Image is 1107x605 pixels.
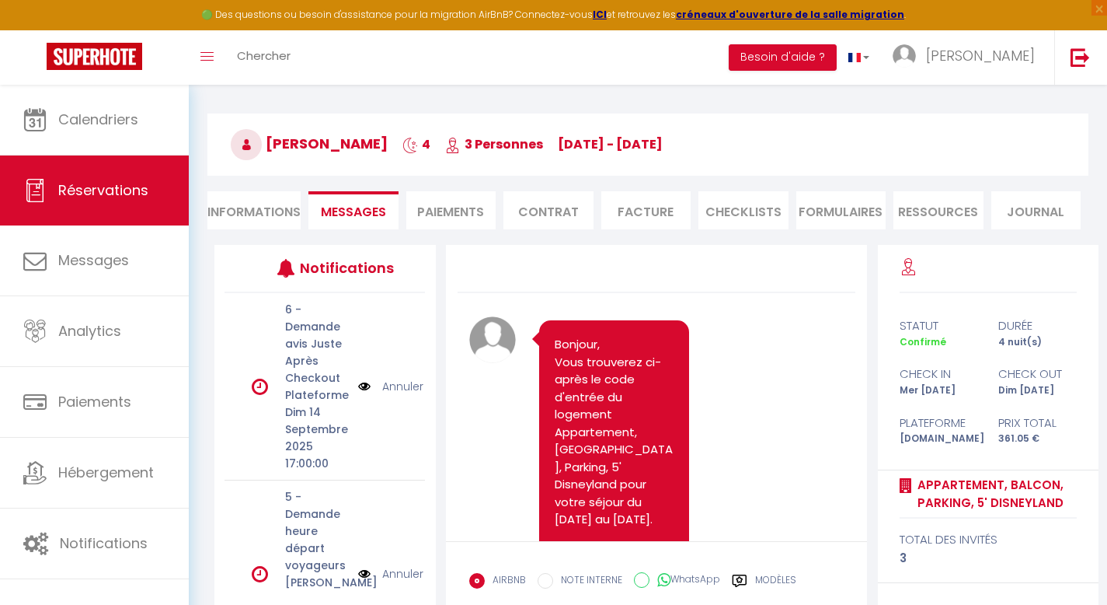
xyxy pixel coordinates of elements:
[358,378,371,395] img: NO IMAGE
[402,135,430,153] span: 4
[207,191,301,229] li: Informations
[912,476,1077,512] a: Appartement, Balcon, Parking, 5' Disneyland
[729,44,837,71] button: Besoin d'aide ?
[503,191,594,229] li: Contrat
[485,573,526,590] label: AIRBNB
[991,191,1081,229] li: Journal
[58,321,121,341] span: Analytics
[382,565,423,582] a: Annuler
[321,203,386,221] span: Messages
[358,565,371,582] img: NO IMAGE
[601,191,691,229] li: Facture
[889,432,988,446] div: [DOMAIN_NAME]
[900,549,1077,568] div: 3
[225,30,302,85] a: Chercher
[926,46,1035,65] span: [PERSON_NAME]
[881,30,1054,85] a: ... [PERSON_NAME]
[60,533,148,553] span: Notifications
[988,335,1087,350] div: 4 nuit(s)
[1070,47,1090,67] img: logout
[285,301,348,404] p: 6 - Demande avis Juste Après Checkout Plateforme
[553,573,622,590] label: NOTE INTERNE
[796,191,886,229] li: FORMULAIRES
[893,191,983,229] li: Ressources
[285,488,348,574] p: 5 - Demande heure départ voyageurs
[988,432,1087,446] div: 361.05 €
[593,8,607,21] a: ICI
[47,43,142,70] img: Super Booking
[988,365,1087,383] div: check out
[649,572,720,589] label: WhatsApp
[58,392,131,411] span: Paiements
[900,530,1077,549] div: total des invités
[889,365,988,383] div: check in
[231,134,388,153] span: [PERSON_NAME]
[676,8,904,21] a: créneaux d'ouverture de la salle migration
[382,378,423,395] a: Annuler
[755,573,796,593] label: Modèles
[988,414,1087,432] div: Prix total
[58,110,138,129] span: Calendriers
[988,383,1087,398] div: Dim [DATE]
[58,180,148,200] span: Réservations
[889,414,988,432] div: Plateforme
[406,191,496,229] li: Paiements
[988,316,1087,335] div: durée
[900,335,946,348] span: Confirmé
[58,250,129,270] span: Messages
[237,47,291,64] span: Chercher
[300,250,384,285] h3: Notifications
[889,316,988,335] div: statut
[12,6,59,53] button: Ouvrir le widget de chat LiveChat
[58,463,154,482] span: Hébergement
[285,404,348,472] p: Dim 14 Septembre 2025 17:00:00
[698,191,788,229] li: CHECKLISTS
[558,135,663,153] span: [DATE] - [DATE]
[469,316,516,363] img: avatar.png
[889,383,988,398] div: Mer [DATE]
[445,135,543,153] span: 3 Personnes
[893,44,916,68] img: ...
